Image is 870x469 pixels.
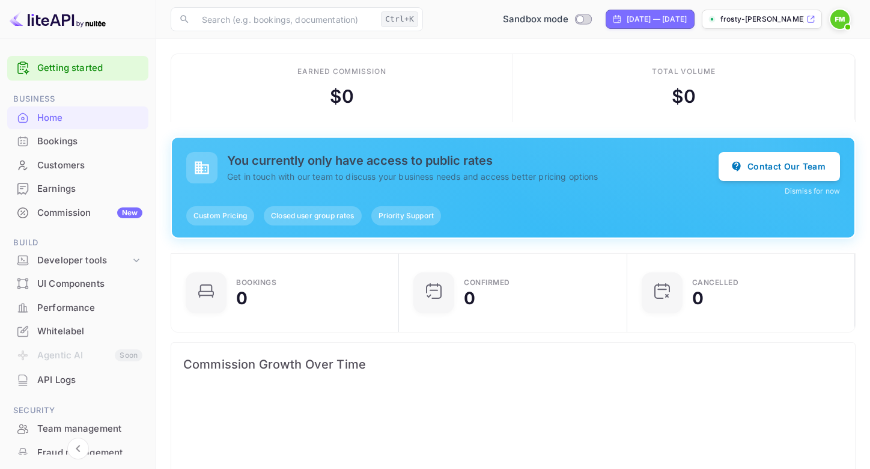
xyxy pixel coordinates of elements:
[7,236,148,250] span: Build
[37,135,142,149] div: Bookings
[381,11,418,27] div: Ctrl+K
[37,277,142,291] div: UI Components
[7,320,148,343] div: Whitelabel
[627,14,687,25] div: [DATE] — [DATE]
[330,83,354,110] div: $ 0
[37,301,142,315] div: Performance
[10,10,106,29] img: LiteAPI logo
[7,441,148,464] a: Fraud management
[37,206,142,220] div: Commission
[117,207,142,218] div: New
[7,296,148,320] div: Performance
[371,210,441,221] span: Priority Support
[692,290,704,307] div: 0
[503,13,568,26] span: Sandbox mode
[719,152,840,181] button: Contact Our Team
[227,170,719,183] p: Get in touch with our team to discuss your business needs and access better pricing options
[195,7,376,31] input: Search (e.g. bookings, documentation)
[7,154,148,177] div: Customers
[37,373,142,387] div: API Logs
[7,106,148,130] div: Home
[7,417,148,441] div: Team management
[464,279,510,286] div: Confirmed
[7,106,148,129] a: Home
[7,130,148,152] a: Bookings
[37,446,142,460] div: Fraud management
[37,61,142,75] a: Getting started
[498,13,596,26] div: Switch to Production mode
[7,369,148,391] a: API Logs
[692,279,739,286] div: CANCELLED
[37,182,142,196] div: Earnings
[7,201,148,225] div: CommissionNew
[7,296,148,319] a: Performance
[7,201,148,224] a: CommissionNew
[227,153,719,168] h5: You currently only have access to public rates
[236,290,248,307] div: 0
[7,369,148,392] div: API Logs
[183,355,843,374] span: Commission Growth Over Time
[264,210,361,221] span: Closed user group rates
[37,325,142,339] div: Whitelabel
[37,111,142,125] div: Home
[7,93,148,106] span: Business
[186,210,254,221] span: Custom Pricing
[7,56,148,81] div: Getting started
[7,130,148,153] div: Bookings
[37,159,142,173] div: Customers
[785,186,840,197] button: Dismiss for now
[236,279,276,286] div: Bookings
[464,290,475,307] div: 0
[37,254,130,268] div: Developer tools
[7,441,148,465] div: Fraud management
[7,404,148,417] span: Security
[7,177,148,201] div: Earnings
[7,417,148,440] a: Team management
[720,14,804,25] p: frosty-[PERSON_NAME]-xds4a....
[7,177,148,200] a: Earnings
[830,10,850,29] img: Frosty mikecris
[7,154,148,176] a: Customers
[67,438,89,459] button: Collapse navigation
[672,83,696,110] div: $ 0
[7,320,148,342] a: Whitelabel
[652,66,716,77] div: Total volume
[7,272,148,295] a: UI Components
[7,250,148,271] div: Developer tools
[297,66,386,77] div: Earned commission
[37,422,142,436] div: Team management
[7,272,148,296] div: UI Components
